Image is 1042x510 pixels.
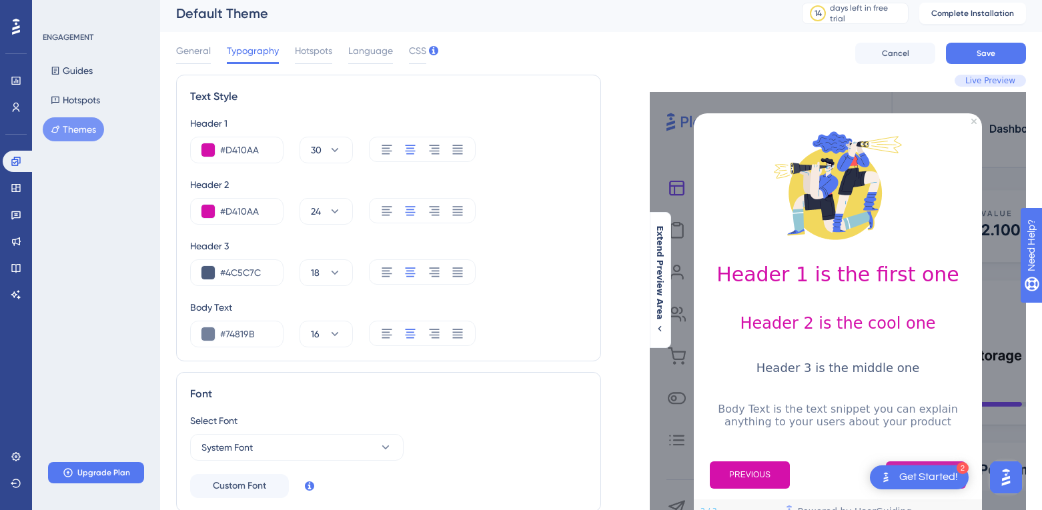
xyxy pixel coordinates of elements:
[190,386,587,402] div: Font
[190,413,587,429] div: Select Font
[48,462,144,483] button: Upgrade Plan
[190,238,587,254] div: Header 3
[311,203,321,219] span: 24
[300,321,353,347] button: 16
[176,4,768,23] div: Default Theme
[977,48,995,59] span: Save
[946,43,1026,64] button: Save
[878,469,894,485] img: launcher-image-alternative-text
[190,434,404,461] button: System Font
[899,470,958,485] div: Get Started!
[654,225,665,319] span: Extend Preview Area
[855,43,935,64] button: Cancel
[649,225,670,334] button: Extend Preview Area
[882,48,909,59] span: Cancel
[919,3,1026,24] button: Complete Installation
[43,117,104,141] button: Themes
[190,89,587,105] div: Text Style
[704,403,971,428] p: Body Text is the text snippet you can explain anything to your users about your product
[870,465,969,489] div: Open Get Started! checklist, remaining modules: 2
[31,3,83,19] span: Need Help?
[227,43,279,59] span: Typography
[815,8,822,19] div: 14
[957,462,969,474] div: 2
[201,439,253,455] span: System Font
[409,43,426,59] span: CSS
[771,119,905,252] img: Modal Media
[704,361,971,375] h3: Header 3 is the middle one
[43,59,101,83] button: Guides
[295,43,332,59] span: Hotspots
[311,142,322,158] span: 30
[190,299,587,315] div: Body Text
[300,259,353,286] button: 18
[830,3,904,24] div: days left in free trial
[311,265,320,281] span: 18
[931,8,1014,19] span: Complete Installation
[971,119,977,124] div: Close Preview
[190,474,289,498] button: Custom Font
[300,137,353,163] button: 30
[77,467,130,478] span: Upgrade Plan
[965,75,1015,86] span: Live Preview
[190,115,587,131] div: Header 1
[348,43,393,59] span: Language
[986,457,1026,497] iframe: UserGuiding AI Assistant Launcher
[704,314,971,333] h2: Header 2 is the cool one
[300,198,353,225] button: 24
[43,32,93,43] div: ENGAGEMENT
[704,263,971,286] h1: Header 1 is the first one
[176,43,211,59] span: General
[886,461,966,489] button: Next
[311,326,320,342] span: 16
[43,88,108,112] button: Hotspots
[213,478,266,494] span: Custom Font
[190,177,587,193] div: Header 2
[710,461,790,489] button: Previous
